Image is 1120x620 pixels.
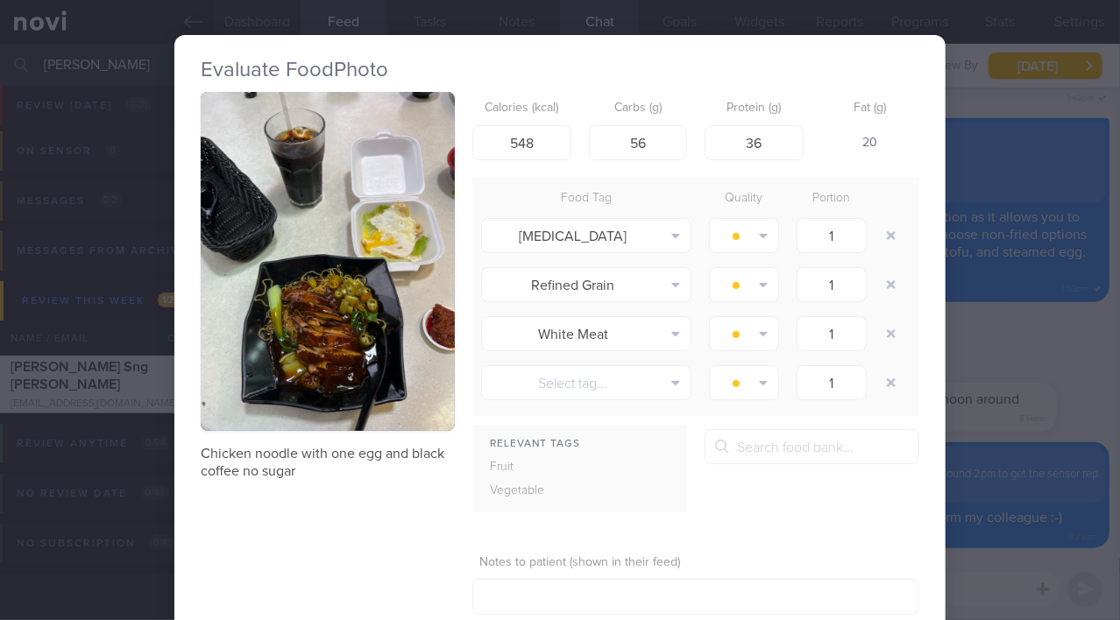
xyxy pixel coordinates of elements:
input: 1.0 [797,218,867,253]
input: 9 [705,125,804,160]
input: 1.0 [797,365,867,400]
div: Quality [700,187,788,211]
div: Vegetable [472,479,585,504]
label: Fat (g) [828,101,913,116]
div: 20 [821,125,920,162]
img: Chicken noodle with one egg and black coffee no sugar [201,92,455,431]
button: Refined Grain [481,267,691,302]
h2: Evaluate Food Photo [201,57,919,83]
button: White Meat [481,316,691,351]
div: Fruit [472,455,585,480]
button: [MEDICAL_DATA] [481,218,691,253]
label: Carbs (g) [596,101,681,116]
input: 1.0 [797,267,867,302]
div: Portion [788,187,875,211]
div: Food Tag [472,187,700,211]
div: Relevant Tags [472,433,687,455]
input: 250 [472,125,571,160]
input: 1.0 [797,316,867,351]
input: Search food bank... [705,429,919,464]
label: Calories (kcal) [479,101,564,116]
label: Protein (g) [712,101,797,116]
p: Chicken noodle with one egg and black coffee no sugar [201,445,455,480]
label: Notes to patient (shown in their feed) [479,555,912,571]
input: 33 [589,125,688,160]
button: Select tag... [481,365,691,400]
